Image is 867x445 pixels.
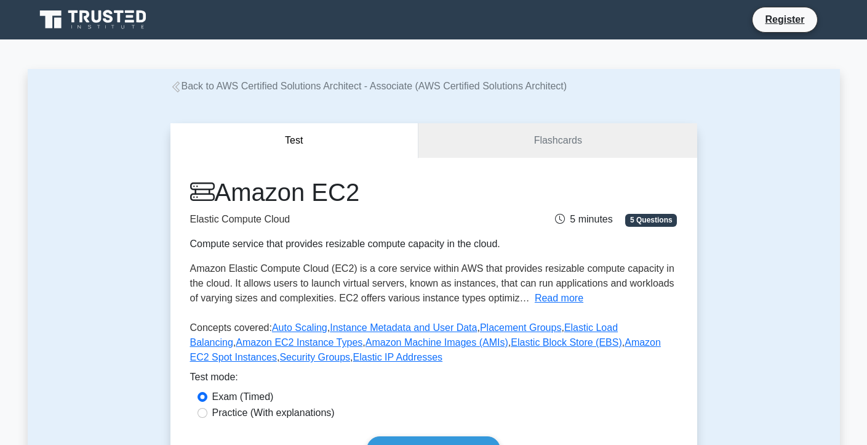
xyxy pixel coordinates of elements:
[757,12,812,27] a: Register
[190,212,510,227] p: Elastic Compute Cloud
[212,406,335,420] label: Practice (With explanations)
[236,337,362,348] a: Amazon EC2 Instance Types
[535,291,583,306] button: Read more
[511,337,622,348] a: Elastic Block Store (EBS)
[625,214,677,226] span: 5 Questions
[190,263,674,303] span: Amazon Elastic Compute Cloud (EC2) is a core service within AWS that provides resizable compute c...
[272,322,327,333] a: Auto Scaling
[418,123,697,158] a: Flashcards
[555,214,612,224] span: 5 minutes
[279,352,350,362] a: Security Groups
[190,320,677,370] p: Concepts covered: , , , , , , , , ,
[480,322,562,333] a: Placement Groups
[190,237,510,251] div: Compute service that provides resizable compute capacity in the cloud.
[212,390,274,404] label: Exam (Timed)
[190,178,510,207] h1: Amazon EC2
[366,337,508,348] a: Amazon Machine Images (AMIs)
[330,322,477,333] a: Instance Metadata and User Data
[170,81,567,91] a: Back to AWS Certified Solutions Architect - Associate (AWS Certified Solutions Architect)
[190,370,677,390] div: Test mode:
[353,352,443,362] a: Elastic IP Addresses
[170,123,419,158] button: Test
